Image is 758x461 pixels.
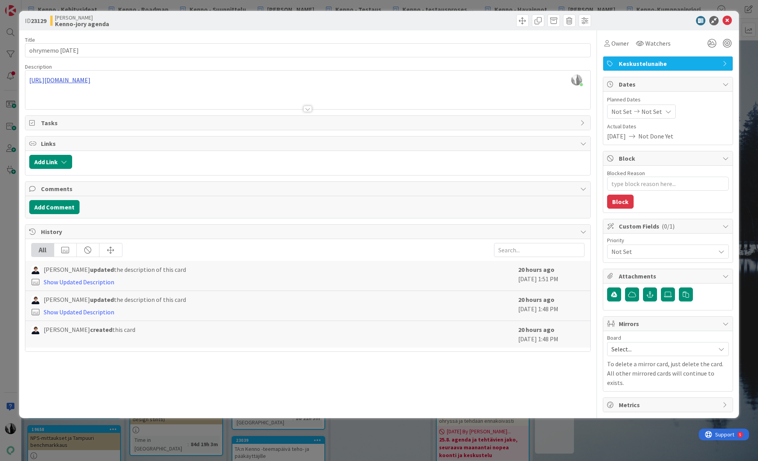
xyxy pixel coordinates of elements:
b: updated [90,266,114,273]
span: Not Set [641,107,662,116]
b: 20 hours ago [518,266,554,273]
img: MT [31,296,40,304]
span: Not Set [611,246,711,257]
span: Owner [611,39,629,48]
span: Watchers [645,39,671,48]
span: Board [607,335,621,340]
span: [PERSON_NAME] the description of this card [44,295,186,304]
div: 5 [41,3,43,9]
a: Show Updated Description [44,278,114,286]
div: [DATE] 1:48 PM [518,295,584,317]
span: Mirrors [619,319,719,328]
span: ID [25,16,46,25]
p: To delete a mirror card, just delete the card. All other mirrored cards will continue to exists. [607,359,729,387]
button: Block [607,195,634,209]
span: [PERSON_NAME] [55,14,109,21]
b: 23129 [31,17,46,25]
span: Description [25,63,52,70]
div: All [32,243,54,257]
input: Search... [494,243,584,257]
a: [URL][DOMAIN_NAME] [29,76,90,84]
b: 20 hours ago [518,296,554,303]
span: Custom Fields [619,222,719,231]
span: Attachments [619,271,719,281]
div: [DATE] 1:48 PM [518,325,584,344]
span: ( 0/1 ) [662,222,675,230]
span: Select... [611,344,711,355]
div: [DATE] 1:51 PM [518,265,584,287]
b: updated [90,296,114,303]
span: Comments [41,184,577,193]
label: Blocked Reason [607,170,645,177]
img: MT [31,326,40,334]
span: Support [16,1,35,11]
button: Add Comment [29,200,80,214]
div: Priority [607,238,729,243]
span: Metrics [619,400,719,410]
label: Title [25,36,35,43]
span: Links [41,139,577,148]
b: created [90,326,112,333]
img: NJeoDMAkI7olAfcB8apQQuw5P4w6Wbbi.jpg [571,74,582,85]
a: Show Updated Description [44,308,114,316]
img: MT [31,266,40,274]
span: Keskustelunaihe [619,59,719,68]
span: Not Done Yet [638,131,673,141]
span: [PERSON_NAME] this card [44,325,135,334]
b: 20 hours ago [518,326,554,333]
span: History [41,227,577,236]
span: Not Set [611,107,632,116]
span: Tasks [41,118,577,128]
span: Dates [619,80,719,89]
span: [PERSON_NAME] the description of this card [44,265,186,274]
span: Actual Dates [607,122,729,131]
span: Block [619,154,719,163]
b: Kenno-jory agenda [55,21,109,27]
span: [DATE] [607,131,626,141]
span: Planned Dates [607,96,729,104]
input: type card name here... [25,43,591,57]
button: Add Link [29,155,72,169]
